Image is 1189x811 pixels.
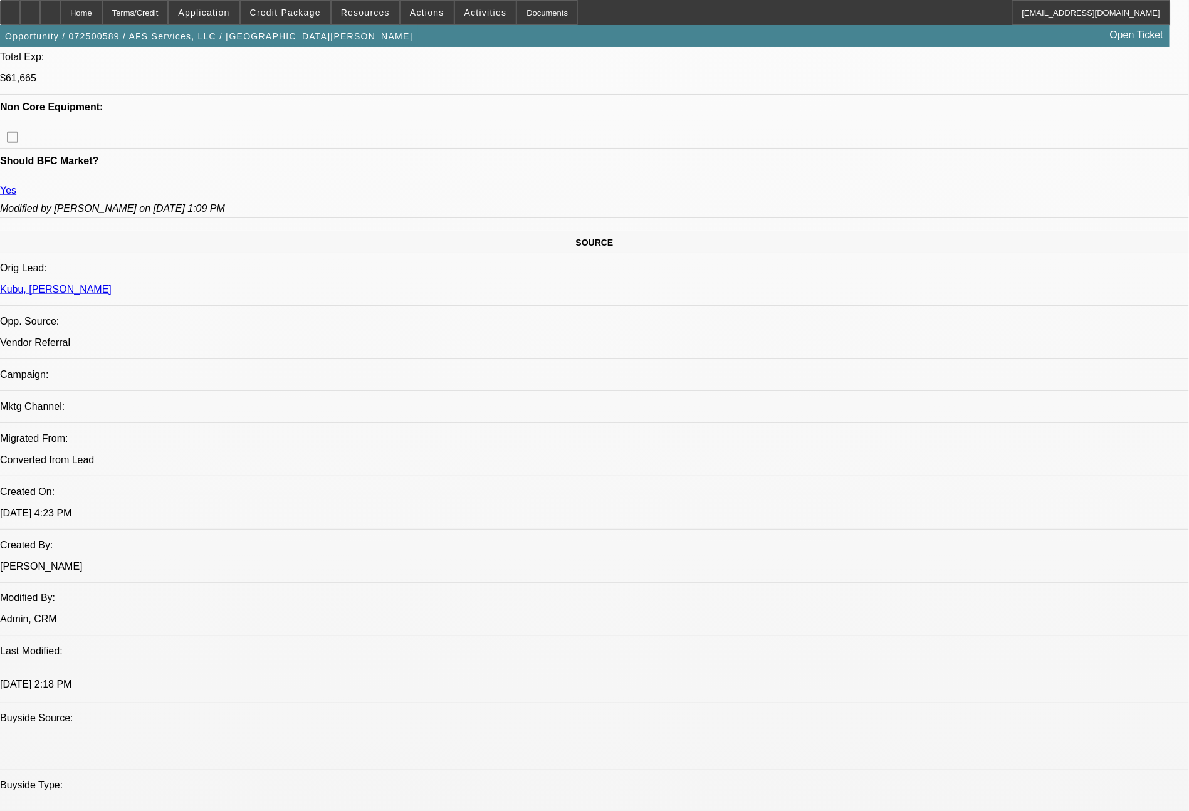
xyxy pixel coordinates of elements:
[178,8,229,18] span: Application
[410,8,444,18] span: Actions
[169,1,239,24] button: Application
[455,1,516,24] button: Activities
[464,8,507,18] span: Activities
[332,1,399,24] button: Resources
[341,8,390,18] span: Resources
[401,1,454,24] button: Actions
[250,8,321,18] span: Credit Package
[241,1,330,24] button: Credit Package
[1105,24,1168,46] a: Open Ticket
[5,31,413,41] span: Opportunity / 072500589 / AFS Services, LLC / [GEOGRAPHIC_DATA][PERSON_NAME]
[576,238,614,248] span: SOURCE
